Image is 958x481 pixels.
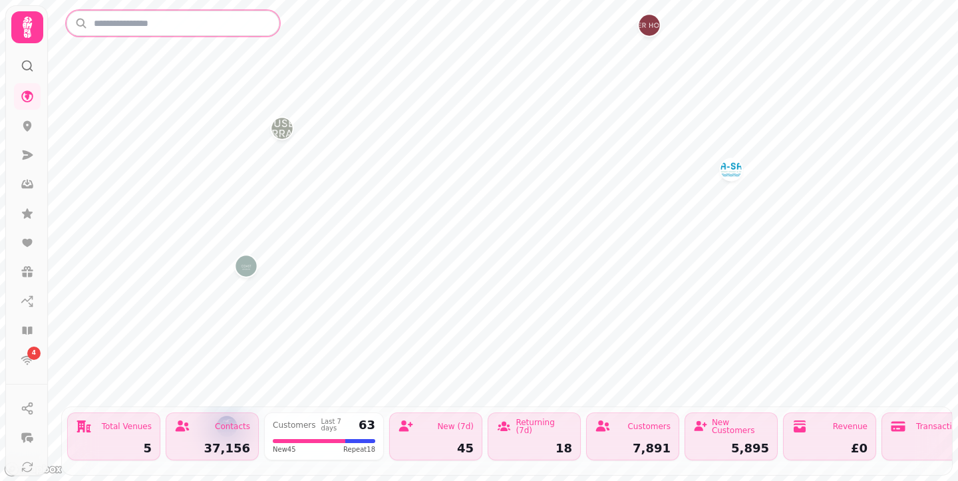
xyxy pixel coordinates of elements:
[236,255,257,277] button: Coast
[32,349,36,358] span: 4
[271,118,293,139] button: House of Darrach
[236,255,257,281] div: Map marker
[398,442,474,454] div: 45
[76,442,152,454] div: 5
[712,418,769,434] div: New Customers
[102,422,152,430] div: Total Venues
[720,159,742,180] button: Boardwalk
[215,422,250,430] div: Contacts
[174,442,250,454] div: 37,156
[4,462,63,477] a: Mapbox logo
[273,421,316,429] div: Customers
[693,442,769,454] div: 5,895
[14,347,41,373] a: 4
[792,442,868,454] div: £0
[833,422,868,430] div: Revenue
[720,159,742,184] div: Map marker
[343,444,375,454] span: Repeat 18
[321,418,353,432] div: Last 7 days
[496,442,572,454] div: 18
[359,419,375,431] div: 63
[273,444,296,454] span: New 45
[437,422,474,430] div: New (7d)
[516,418,572,434] div: Returning (7d)
[271,118,293,143] div: Map marker
[627,422,671,430] div: Customers
[595,442,671,454] div: 7,891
